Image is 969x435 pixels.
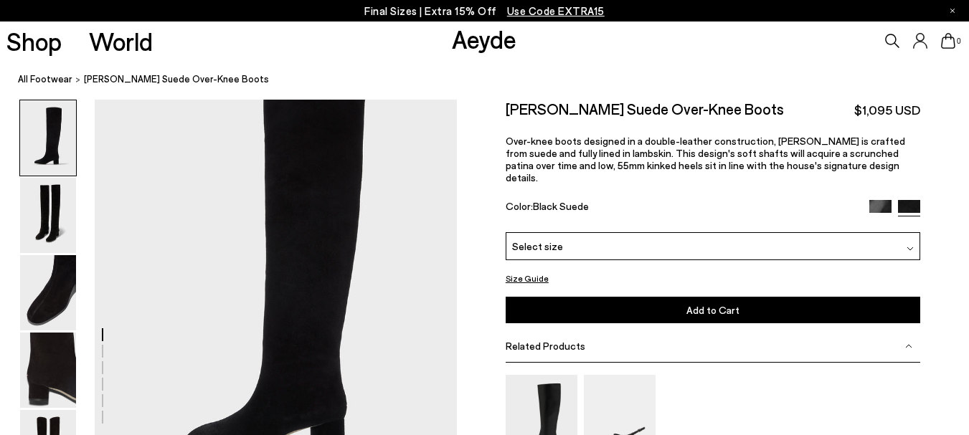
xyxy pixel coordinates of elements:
img: Willa Suede Over-Knee Boots - Image 2 [20,178,76,253]
span: [PERSON_NAME] Suede Over-Knee Boots [84,72,269,87]
button: Size Guide [506,269,549,287]
img: Willa Suede Over-Knee Boots - Image 3 [20,255,76,330]
span: Select size [512,239,563,254]
h2: [PERSON_NAME] Suede Over-Knee Boots [506,100,784,118]
span: $1,095 USD [854,101,920,119]
a: World [89,29,153,54]
nav: breadcrumb [18,60,969,100]
a: All Footwear [18,72,72,87]
span: Related Products [506,340,585,352]
img: svg%3E [907,245,914,252]
span: Navigate to /collections/ss25-final-sizes [507,4,605,17]
span: 0 [955,37,963,45]
p: Over-knee boots designed in a double-leather construction, [PERSON_NAME] is crafted from suede an... [506,135,921,183]
img: Willa Suede Over-Knee Boots - Image 1 [20,100,76,176]
a: Shop [6,29,62,54]
button: Add to Cart [506,297,921,323]
a: Aeyde [452,24,516,54]
span: Black Suede [533,200,589,212]
p: Final Sizes | Extra 15% Off [364,2,605,20]
div: Color: [506,200,856,216]
img: Willa Suede Over-Knee Boots - Image 4 [20,333,76,408]
img: svg%3E [905,343,912,350]
a: 0 [941,33,955,49]
span: Add to Cart [686,304,739,316]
